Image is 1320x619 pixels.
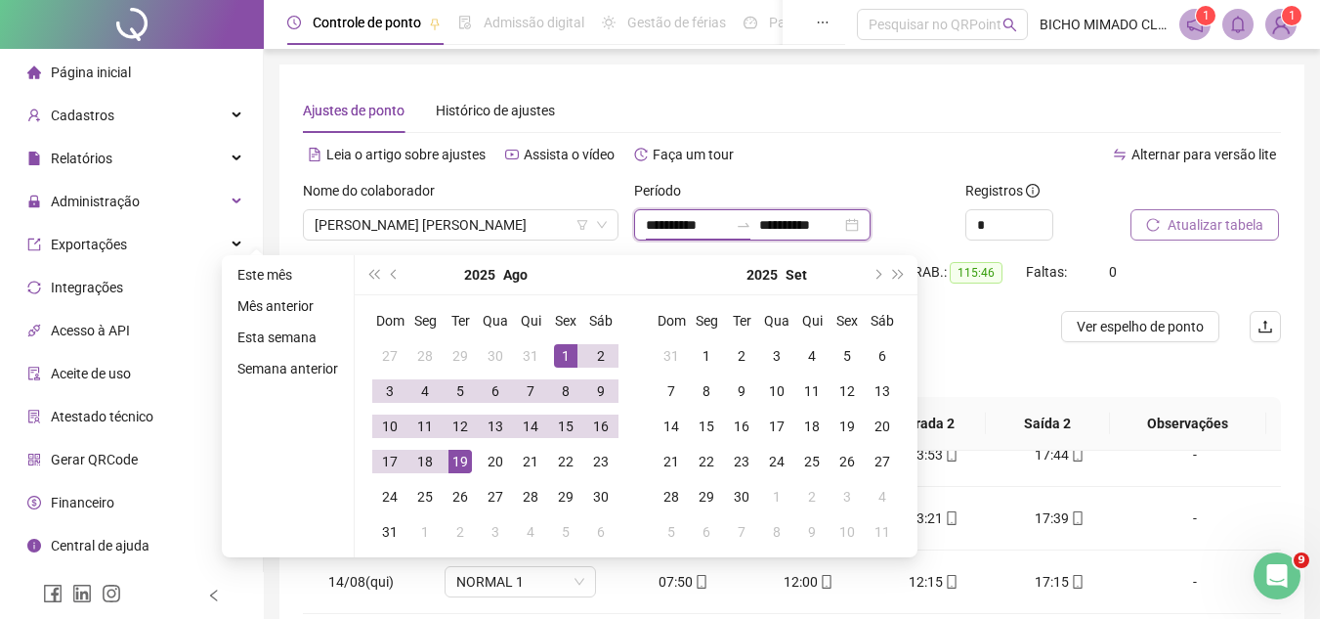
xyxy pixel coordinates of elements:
[407,409,443,444] td: 2025-08-11
[413,415,437,438] div: 11
[413,379,437,403] div: 4
[765,415,788,438] div: 17
[1266,10,1296,39] img: 8029
[589,485,613,508] div: 30
[1026,184,1040,198] span: info-circle
[230,326,346,349] li: Esta semana
[765,379,788,403] div: 10
[695,379,718,403] div: 8
[654,444,689,479] td: 2025-09-21
[765,520,788,544] div: 8
[27,109,41,122] span: user-add
[1137,444,1253,465] div: -
[513,303,548,338] th: Qui
[378,415,402,438] div: 10
[660,450,683,473] div: 21
[865,444,900,479] td: 2025-09-27
[818,575,833,589] span: mobile
[287,16,301,29] span: clock-circle
[513,514,548,550] td: 2025-09-04
[1077,316,1204,337] span: Ver espelho de ponto
[1137,508,1253,529] div: -
[448,520,472,544] div: 2
[443,479,478,514] td: 2025-08-26
[654,479,689,514] td: 2025-09-28
[1012,508,1106,529] div: 17:39
[736,217,751,233] span: swap-right
[724,303,759,338] th: Ter
[384,255,405,294] button: prev-year
[1110,397,1266,451] th: Observações
[51,237,127,252] span: Exportações
[816,16,830,29] span: ellipsis
[765,344,788,368] div: 3
[413,520,437,544] div: 1
[51,495,114,510] span: Financeiro
[865,409,900,444] td: 2025-09-20
[759,514,794,550] td: 2025-10-08
[478,338,513,374] td: 2025-07-30
[871,450,894,473] div: 27
[865,514,900,550] td: 2025-10-11
[1168,214,1263,236] span: Atualizar tabela
[1289,9,1296,22] span: 1
[230,294,346,318] li: Mês anterior
[746,255,778,294] button: year panel
[724,514,759,550] td: 2025-10-07
[513,409,548,444] td: 2025-08-14
[871,520,894,544] div: 11
[794,444,830,479] td: 2025-09-25
[830,479,865,514] td: 2025-10-03
[413,344,437,368] div: 28
[943,511,958,525] span: mobile
[602,16,616,29] span: sun
[689,444,724,479] td: 2025-09-22
[835,415,859,438] div: 19
[519,379,542,403] div: 7
[51,280,123,295] span: Integrações
[443,444,478,479] td: 2025-08-19
[230,357,346,380] li: Semana anterior
[634,148,648,161] span: history
[627,15,726,30] span: Gestão de férias
[1254,553,1300,599] iframe: Intercom live chat
[762,571,856,593] div: 12:00
[1196,6,1215,25] sup: 1
[689,514,724,550] td: 2025-10-06
[548,444,583,479] td: 2025-08-22
[436,103,555,118] span: Histórico de ajustes
[407,338,443,374] td: 2025-07-28
[1131,147,1276,162] span: Alternar para versão lite
[27,281,41,294] span: sync
[27,195,41,208] span: lock
[689,479,724,514] td: 2025-09-29
[448,379,472,403] div: 5
[484,450,507,473] div: 20
[835,520,859,544] div: 10
[1126,413,1251,434] span: Observações
[800,485,824,508] div: 2
[1040,14,1168,35] span: BICHO MIMADO CLÍNICA E PET SHOP
[1069,448,1085,462] span: mobile
[759,338,794,374] td: 2025-09-03
[1257,319,1273,334] span: upload
[519,485,542,508] div: 28
[634,180,694,201] label: Período
[576,219,588,231] span: filter
[548,338,583,374] td: 2025-08-01
[326,147,486,162] span: Leia o artigo sobre ajustes
[484,485,507,508] div: 27
[800,379,824,403] div: 11
[519,344,542,368] div: 31
[548,409,583,444] td: 2025-08-15
[448,415,472,438] div: 12
[1109,264,1117,280] span: 0
[548,374,583,409] td: 2025-08-08
[362,255,384,294] button: super-prev-year
[407,444,443,479] td: 2025-08-18
[328,574,394,590] span: 14/08(qui)
[871,379,894,403] div: 13
[730,485,753,508] div: 30
[27,152,41,165] span: file
[835,344,859,368] div: 5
